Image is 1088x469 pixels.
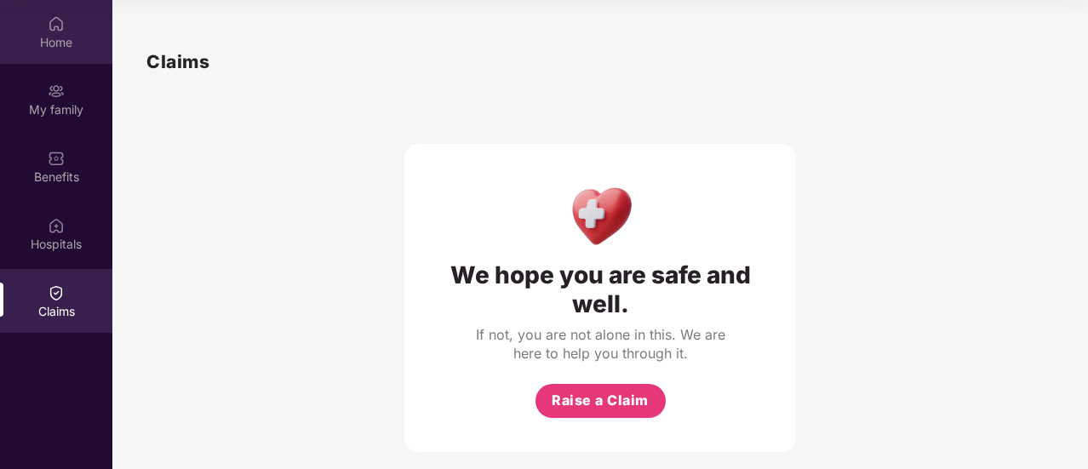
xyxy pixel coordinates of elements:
[535,384,666,418] button: Raise a Claim
[48,150,65,167] img: svg+xml;base64,PHN2ZyBpZD0iQmVuZWZpdHMiIHhtbG5zPSJodHRwOi8vd3d3LnczLm9yZy8yMDAwL3N2ZyIgd2lkdGg9Ij...
[552,390,649,411] span: Raise a Claim
[48,83,65,100] img: svg+xml;base64,PHN2ZyB3aWR0aD0iMjAiIGhlaWdodD0iMjAiIHZpZXdCb3g9IjAgMCAyMCAyMCIgZmlsbD0ibm9uZSIgeG...
[438,260,762,318] div: We hope you are safe and well.
[472,325,728,363] div: If not, you are not alone in this. We are here to help you through it.
[146,48,209,76] h1: Claims
[48,15,65,32] img: svg+xml;base64,PHN2ZyBpZD0iSG9tZSIgeG1sbnM9Imh0dHA6Ly93d3cudzMub3JnLzIwMDAvc3ZnIiB3aWR0aD0iMjAiIG...
[564,178,638,252] img: Health Care
[48,284,65,301] img: svg+xml;base64,PHN2ZyBpZD0iQ2xhaW0iIHhtbG5zPSJodHRwOi8vd3d3LnczLm9yZy8yMDAwL3N2ZyIgd2lkdGg9IjIwIi...
[48,217,65,234] img: svg+xml;base64,PHN2ZyBpZD0iSG9zcGl0YWxzIiB4bWxucz0iaHR0cDovL3d3dy53My5vcmcvMjAwMC9zdmciIHdpZHRoPS...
